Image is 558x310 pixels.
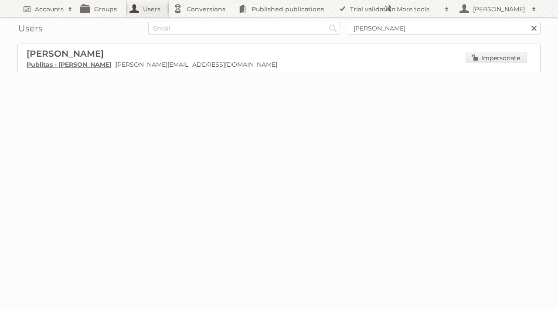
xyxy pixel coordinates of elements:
h2: More tools [397,5,440,14]
a: Impersonate [466,52,527,63]
input: Email [148,22,340,35]
h2: Accounts [35,5,64,14]
span: [PERSON_NAME] [27,48,104,59]
input: Name [349,22,541,35]
input: Search [327,22,340,35]
p: [PERSON_NAME][EMAIL_ADDRESS][DOMAIN_NAME] [27,61,531,68]
h2: [PERSON_NAME] [471,5,527,14]
a: Publitas - [PERSON_NAME] [27,61,112,68]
